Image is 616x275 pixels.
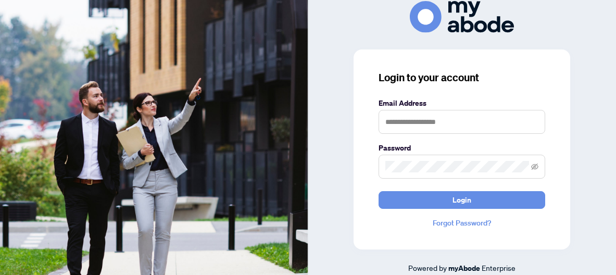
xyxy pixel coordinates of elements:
button: Login [379,191,545,209]
img: ma-logo [410,1,514,33]
span: Powered by [408,263,447,272]
h3: Login to your account [379,70,545,85]
label: Password [379,142,545,154]
span: Enterprise [482,263,516,272]
span: Login [452,192,471,208]
label: Email Address [379,97,545,109]
a: myAbode [448,262,480,274]
span: eye-invisible [531,163,538,170]
a: Forgot Password? [379,217,545,229]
